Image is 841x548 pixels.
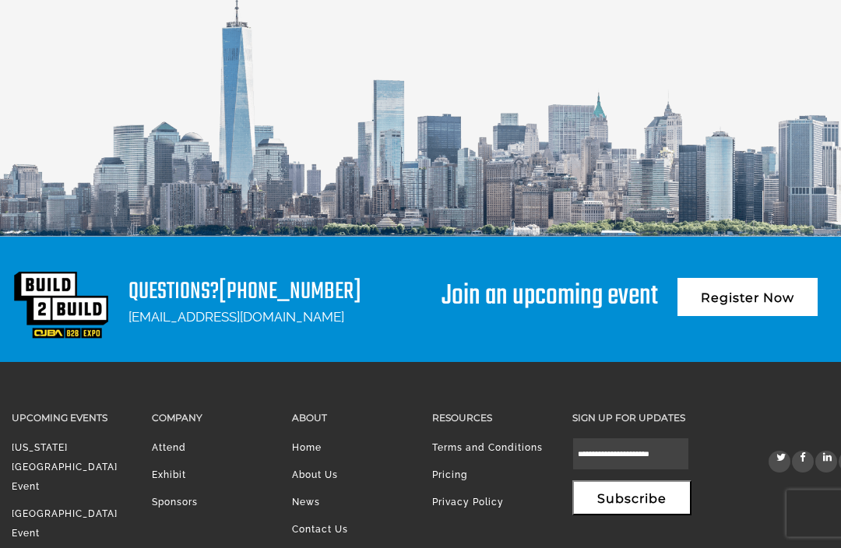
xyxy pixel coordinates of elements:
[432,443,543,454] a: Terms and Conditions
[152,409,269,427] h3: Company
[572,409,689,427] h3: Sign up for updates
[152,470,186,481] a: Exhibit
[292,525,348,536] a: Contact Us
[128,279,361,307] h1: Questions?
[432,470,467,481] a: Pricing
[152,497,198,508] a: Sponsors
[677,279,818,317] a: Register Now
[292,409,409,427] h3: About
[12,509,118,539] a: [GEOGRAPHIC_DATA] Event
[152,443,186,454] a: Attend
[572,481,691,516] button: Subscribe
[128,310,344,325] a: [EMAIL_ADDRESS][DOMAIN_NAME]
[292,470,338,481] a: About Us
[432,409,549,427] h3: Resources
[219,274,361,311] a: [PHONE_NUMBER]
[442,271,658,311] div: Join an upcoming event
[12,409,128,427] h3: Upcoming Events
[432,497,504,508] a: Privacy Policy
[12,443,118,493] a: [US_STATE][GEOGRAPHIC_DATA] Event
